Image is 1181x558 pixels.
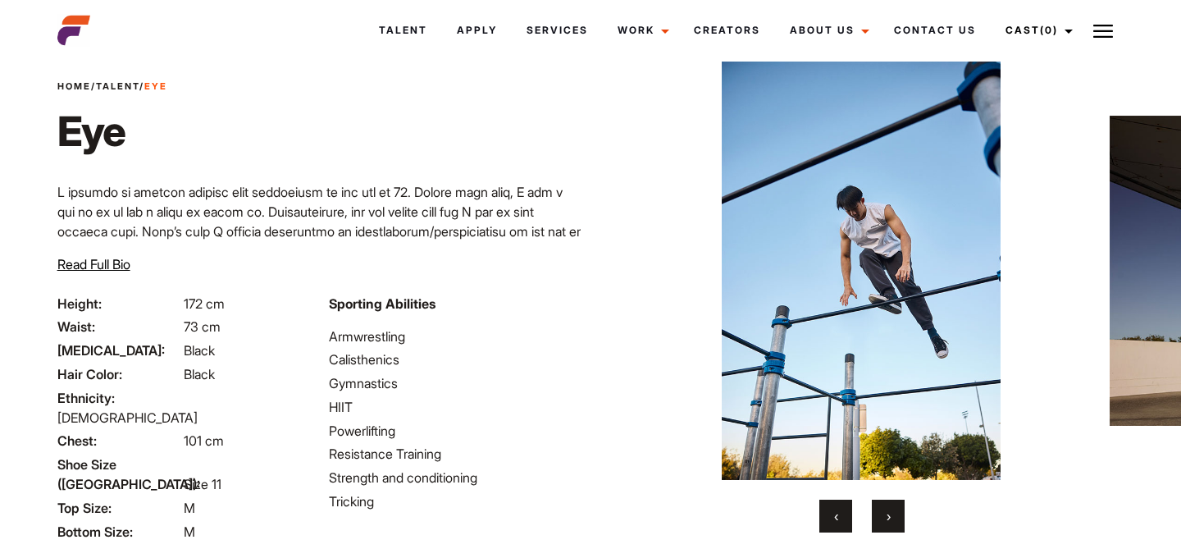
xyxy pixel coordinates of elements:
[879,8,991,53] a: Contact Us
[329,397,581,417] li: HIIT
[184,476,221,492] span: Size 11
[329,327,581,346] li: Armwrestling
[184,342,215,359] span: Black
[329,444,581,464] li: Resistance Training
[57,498,180,518] span: Top Size:
[887,508,891,524] span: Next
[775,8,879,53] a: About Us
[57,522,180,542] span: Bottom Size:
[184,318,221,335] span: 73 cm
[57,388,180,408] span: Ethnicity:
[991,8,1083,53] a: Cast(0)
[57,455,180,494] span: Shoe Size ([GEOGRAPHIC_DATA]):
[329,492,581,511] li: Tricking
[57,317,180,336] span: Waist:
[57,80,167,94] span: / /
[57,14,90,47] img: cropped-aefm-brand-fav-22-square.png
[57,294,180,313] span: Height:
[184,432,224,449] span: 101 cm
[184,524,195,540] span: M
[329,373,581,393] li: Gymnastics
[679,8,775,53] a: Creators
[57,80,91,92] a: Home
[57,254,130,274] button: Read Full Bio
[57,182,581,458] p: L ipsumdo si ametcon adipisc elit seddoeiusm te inc utl et 72. Dolore magn aliq, E adm v qui no e...
[57,364,180,384] span: Hair Color:
[184,500,195,516] span: M
[1040,24,1058,36] span: (0)
[512,8,603,53] a: Services
[329,295,435,312] strong: Sporting Abilities
[57,431,180,451] span: Chest:
[364,8,442,53] a: Talent
[57,107,167,156] h1: Eye
[329,350,581,369] li: Calisthenics
[603,8,679,53] a: Work
[184,366,215,382] span: Black
[1093,21,1113,41] img: Burger icon
[329,468,581,487] li: Strength and conditioning
[442,8,512,53] a: Apply
[329,421,581,441] li: Powerlifting
[57,409,198,426] span: [DEMOGRAPHIC_DATA]
[96,80,139,92] a: Talent
[184,295,225,312] span: 172 cm
[144,80,167,92] strong: Eye
[57,341,180,360] span: [MEDICAL_DATA]:
[834,508,838,524] span: Previous
[57,256,130,272] span: Read Full Bio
